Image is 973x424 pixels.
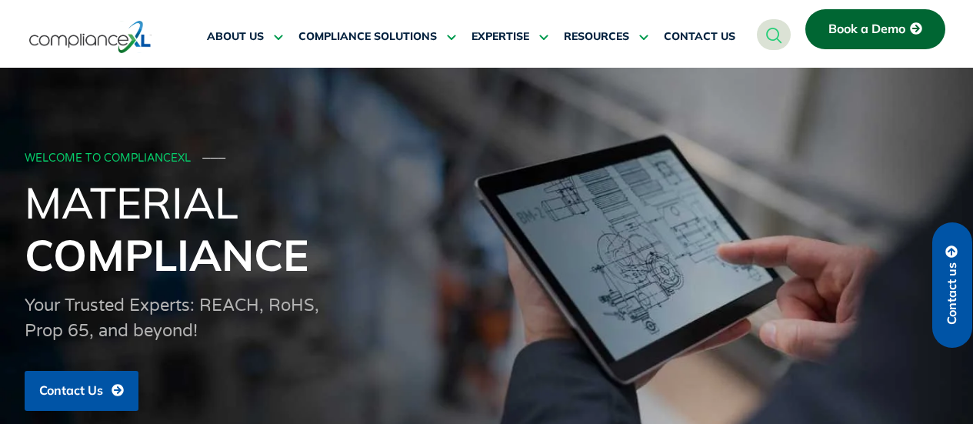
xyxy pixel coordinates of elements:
[828,22,905,36] span: Book a Demo
[298,30,437,44] span: COMPLIANCE SOLUTIONS
[298,18,456,55] a: COMPLIANCE SOLUTIONS
[932,222,972,348] a: Contact us
[25,295,319,341] span: Your Trusted Experts: REACH, RoHS, Prop 65, and beyond!
[472,18,548,55] a: EXPERTISE
[39,384,103,398] span: Contact Us
[25,371,138,411] a: Contact Us
[564,30,629,44] span: RESOURCES
[207,30,264,44] span: ABOUT US
[207,18,283,55] a: ABOUT US
[25,152,943,165] div: WELCOME TO COMPLIANCEXL
[945,262,959,325] span: Contact us
[202,152,225,165] span: ───
[25,228,308,282] span: Compliance
[25,176,948,281] h1: Material
[757,19,791,50] a: navsearch-button
[805,9,945,49] a: Book a Demo
[664,18,735,55] a: CONTACT US
[564,18,648,55] a: RESOURCES
[472,30,529,44] span: EXPERTISE
[664,30,735,44] span: CONTACT US
[29,19,152,55] img: logo-one.svg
